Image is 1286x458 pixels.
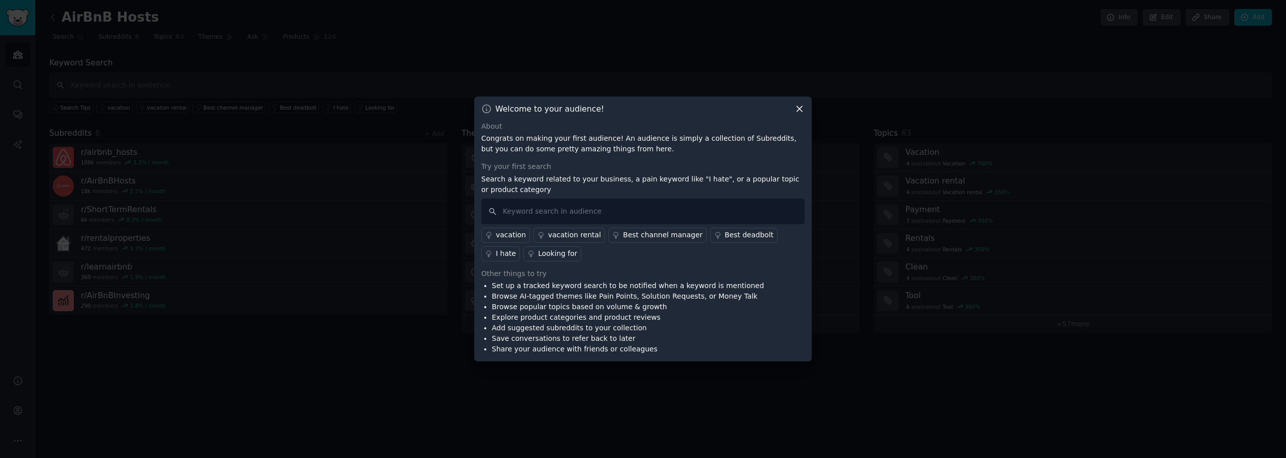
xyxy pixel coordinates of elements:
[492,291,764,302] li: Browse AI-tagged themes like Pain Points, Solution Requests, or Money Talk
[538,248,577,259] div: Looking for
[492,281,764,291] li: Set up a tracked keyword search to be notified when a keyword is mentioned
[492,344,764,354] li: Share your audience with friends or colleagues
[623,230,702,240] div: Best channel manager
[548,230,601,240] div: vacation rental
[492,302,764,312] li: Browse popular topics based on volume & growth
[523,246,581,261] a: Looking for
[492,323,764,333] li: Add suggested subreddits to your collection
[481,121,805,132] div: About
[725,230,774,240] div: Best deadbolt
[495,104,604,114] h3: Welcome to your audience!
[481,133,805,154] p: Congrats on making your first audience! An audience is simply a collection of Subreddits, but you...
[481,228,530,243] a: vacation
[492,312,764,323] li: Explore product categories and product reviews
[481,174,805,195] p: Search a keyword related to your business, a pain keyword like "I hate", or a popular topic or pr...
[710,228,778,243] a: Best deadbolt
[496,248,516,259] div: I hate
[492,333,764,344] li: Save conversations to refer back to later
[608,228,706,243] a: Best channel manager
[481,268,805,279] div: Other things to try
[481,161,805,172] div: Try your first search
[481,199,805,224] input: Keyword search in audience
[533,228,605,243] a: vacation rental
[496,230,526,240] div: vacation
[481,246,520,261] a: I hate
